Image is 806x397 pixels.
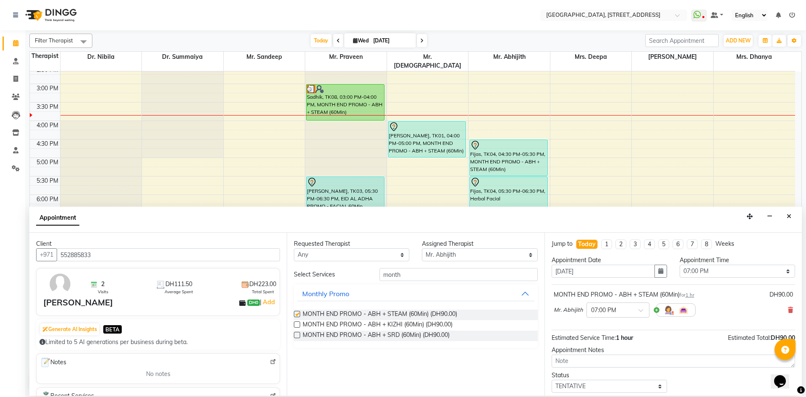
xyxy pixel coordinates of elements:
input: Search Appointment [645,34,719,47]
iframe: chat widget [771,363,798,389]
a: Add [262,297,276,307]
span: Mrs. Dhanya [714,52,795,62]
input: Search by service name [379,268,538,281]
span: Filter Therapist [35,37,73,44]
div: Sadhik, TK08, 03:00 PM-04:00 PM, MONTH END PROMO - ABH + STEAM (60Min) [306,84,384,120]
input: yyyy-mm-dd [552,265,655,278]
button: Generate AI Insights [40,323,99,335]
span: Mr. Abhijith [468,52,550,62]
span: Notes [40,357,66,368]
div: Fijas, TK04, 05:30 PM-06:30 PM, Herbal Facial [470,177,547,213]
div: Monthly Promo [302,289,349,299]
div: 6:00 PM [35,195,60,204]
span: Mr. Abhijith [554,306,583,314]
span: Mr. Sandeep [224,52,305,62]
div: 3:00 PM [35,84,60,93]
input: 2025-09-03 [371,34,413,47]
li: 3 [630,239,641,249]
div: 5:30 PM [35,176,60,185]
span: BETA [103,325,122,333]
img: avatar [48,272,72,296]
div: [PERSON_NAME] [43,296,113,309]
small: for [680,292,694,298]
span: Mr. Praveen [305,52,387,62]
span: 1 hour [616,334,633,342]
div: Appointment Date [552,256,667,265]
span: ADD NEW [726,37,751,44]
div: 4:30 PM [35,139,60,148]
li: 7 [687,239,698,249]
span: DH223.00 [249,280,276,289]
div: 3:30 PM [35,103,60,111]
span: Mrs. Deepa [550,52,632,62]
button: Close [783,210,795,223]
span: Dr. Nibila [60,52,142,62]
div: Today [578,240,596,249]
div: 4:00 PM [35,121,60,130]
div: Therapist [30,52,60,60]
span: Appointment [36,210,79,226]
div: Status [552,371,667,380]
img: logo [21,3,79,27]
span: Dr. Summaiya [142,52,223,62]
div: Select Services [288,270,373,279]
span: 1 hr [686,292,694,298]
img: Interior.png [678,305,688,315]
img: Hairdresser.png [663,305,673,315]
div: Jump to [552,239,573,248]
span: | [260,297,276,307]
div: Requested Therapist [294,239,409,248]
div: Appointment Notes [552,346,795,355]
input: Search by Name/Mobile/Email/Code [57,248,280,261]
li: 4 [644,239,655,249]
button: Monthly Promo [297,286,534,301]
span: Total Spent [252,289,274,295]
span: Mr. [DEMOGRAPHIC_DATA] [387,52,468,71]
span: MONTH END PROMO - ABH + STEAM (60Min) (DH90.00) [303,310,457,320]
li: 8 [701,239,712,249]
span: Today [311,34,332,47]
span: Estimated Service Time: [552,334,616,342]
span: 2 [101,280,105,289]
li: 2 [615,239,626,249]
div: MONTH END PROMO - ABH + STEAM (60Min) [554,290,694,299]
div: Appointment Time [680,256,795,265]
button: ADD NEW [724,35,753,47]
span: Wed [351,37,371,44]
div: Weeks [715,239,734,248]
span: DH111.50 [165,280,192,289]
li: 5 [658,239,669,249]
div: Assigned Therapist [422,239,537,248]
span: MONTH END PROMO - ABH + SRD (60Min) (DH90.00) [303,331,450,341]
span: Average Spent [165,289,193,295]
button: +971 [36,248,57,261]
div: [PERSON_NAME], TK03, 05:30 PM-06:30 PM, EID AL ADHA PROMO - FACIAL 60Min [306,177,384,213]
span: DH0 [247,300,260,306]
span: MONTH END PROMO - ABH + KIZHI (60Min) (DH90.00) [303,320,453,331]
div: Fijas, TK04, 04:30 PM-05:30 PM, MONTH END PROMO - ABH + STEAM (60Min) [470,140,547,176]
div: Limited to 5 AI generations per business during beta. [39,338,277,347]
li: 6 [673,239,683,249]
span: DH90.00 [771,334,795,342]
div: [PERSON_NAME], TK01, 04:00 PM-05:00 PM, MONTH END PROMO - ABH + STEAM (60Min) [388,121,466,157]
span: [PERSON_NAME] [632,52,713,62]
span: No notes [146,370,170,379]
li: 1 [601,239,612,249]
span: Visits [98,289,108,295]
span: Estimated Total: [728,334,771,342]
div: DH90.00 [769,290,793,299]
div: Client [36,239,280,248]
div: 5:00 PM [35,158,60,167]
